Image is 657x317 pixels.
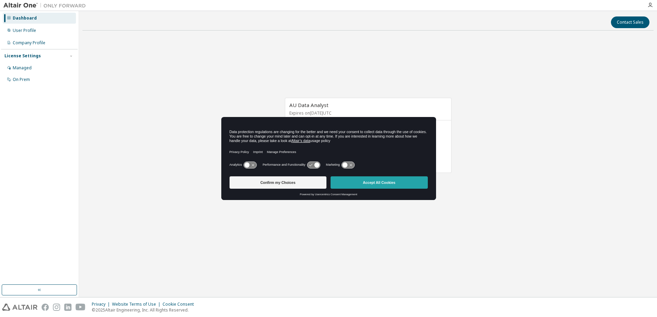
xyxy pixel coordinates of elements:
[13,15,37,21] div: Dashboard
[289,102,328,108] span: AU Data Analyst
[76,304,86,311] img: youtube.svg
[13,28,36,33] div: User Profile
[53,304,60,311] img: instagram.svg
[13,40,45,46] div: Company Profile
[2,304,37,311] img: altair_logo.svg
[289,110,445,116] p: Expires on [DATE] UTC
[42,304,49,311] img: facebook.svg
[611,16,649,28] button: Contact Sales
[92,302,112,307] div: Privacy
[112,302,163,307] div: Website Terms of Use
[64,304,71,311] img: linkedin.svg
[163,302,198,307] div: Cookie Consent
[4,53,41,59] div: License Settings
[13,77,30,82] div: On Prem
[3,2,89,9] img: Altair One
[92,307,198,313] p: © 2025 Altair Engineering, Inc. All Rights Reserved.
[13,65,32,71] div: Managed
